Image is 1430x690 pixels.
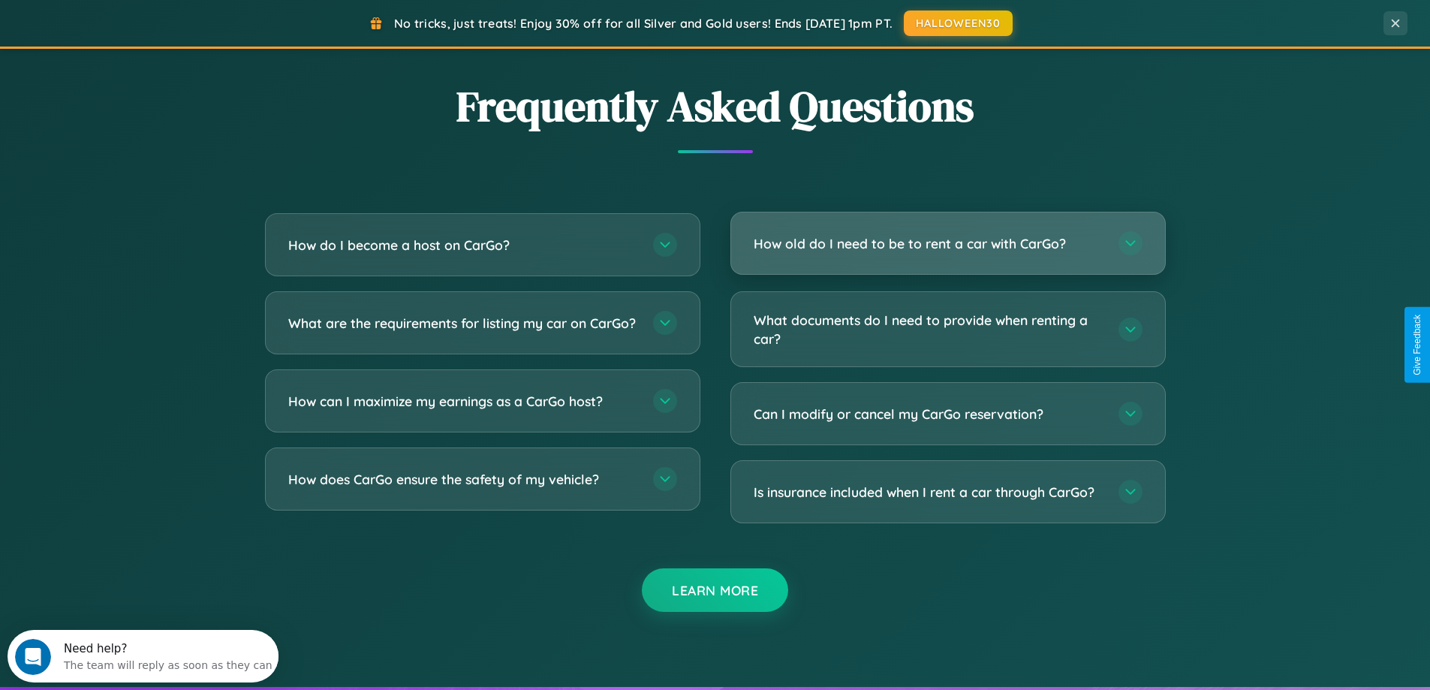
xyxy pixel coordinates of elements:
h3: How can I maximize my earnings as a CarGo host? [288,392,638,411]
h3: What are the requirements for listing my car on CarGo? [288,314,638,333]
h3: How does CarGo ensure the safety of my vehicle? [288,470,638,489]
h2: Frequently Asked Questions [265,77,1166,135]
button: HALLOWEEN30 [904,11,1013,36]
div: Open Intercom Messenger [6,6,279,47]
h3: How do I become a host on CarGo? [288,236,638,255]
div: The team will reply as soon as they can [56,25,265,41]
h3: Is insurance included when I rent a car through CarGo? [754,483,1103,502]
div: Give Feedback [1412,315,1422,375]
div: Need help? [56,13,265,25]
h3: Can I modify or cancel my CarGo reservation? [754,405,1103,423]
h3: How old do I need to be to rent a car with CarGo? [754,234,1103,253]
button: Learn More [642,568,788,612]
iframe: Intercom live chat discovery launcher [8,630,278,682]
iframe: Intercom live chat [15,639,51,675]
h3: What documents do I need to provide when renting a car? [754,311,1103,348]
span: No tricks, just treats! Enjoy 30% off for all Silver and Gold users! Ends [DATE] 1pm PT. [394,16,893,31]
